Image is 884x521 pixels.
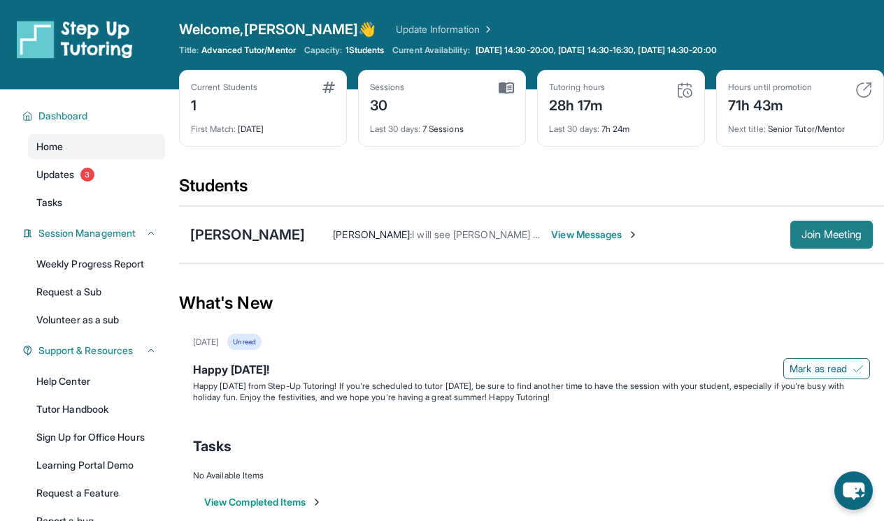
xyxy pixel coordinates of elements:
span: 1 Students [345,45,385,56]
div: [DATE] [191,115,335,135]
div: No Available Items [193,470,870,481]
span: Join Meeting [801,230,862,239]
span: Home [36,140,63,154]
span: [PERSON_NAME] : [333,228,412,240]
a: Home [28,134,165,159]
div: 1 [191,93,257,115]
button: Support & Resources [33,344,157,358]
span: Next title : [728,124,766,134]
div: [DATE] [193,337,219,348]
div: What's New [179,272,884,334]
img: Chevron-Right [627,229,639,240]
div: Sessions [370,82,405,93]
span: Mark as read [790,362,847,376]
div: Students [179,175,884,205]
button: Join Meeting [790,221,873,249]
a: Volunteer as a sub [28,307,165,332]
a: Weekly Progress Report [28,251,165,277]
img: card [322,82,335,93]
p: Happy [DATE] from Step-Up Tutoring! If you're scheduled to tutor [DATE], be sure to find another ... [193,381,870,403]
div: 71h 43m [728,93,812,115]
a: Tasks [28,190,165,215]
span: Tasks [36,196,62,210]
span: View Messages [551,228,639,242]
button: View Completed Items [204,495,322,509]
span: Title: [179,45,199,56]
img: card [855,82,872,98]
img: logo [17,20,133,59]
div: Tutoring hours [549,82,605,93]
span: Last 30 days : [549,124,599,134]
span: 3 [80,168,94,182]
button: chat-button [834,471,873,510]
button: Mark as read [783,358,870,379]
img: Mark as read [853,363,864,374]
button: Dashboard [33,109,157,123]
div: Hours until promotion [728,82,812,93]
button: Session Management [33,226,157,240]
span: Updates [36,168,75,182]
div: Unread [227,334,261,350]
a: Updates3 [28,162,165,187]
span: Welcome, [PERSON_NAME] 👋 [179,20,376,39]
img: card [499,82,514,94]
span: [DATE] 14:30-20:00, [DATE] 14:30-16:30, [DATE] 14:30-20:00 [476,45,717,56]
span: Dashboard [38,109,88,123]
div: 30 [370,93,405,115]
div: Senior Tutor/Mentor [728,115,872,135]
a: Request a Feature [28,480,165,506]
div: [PERSON_NAME] [190,225,305,244]
span: Advanced Tutor/Mentor [201,45,295,56]
div: Happy [DATE]! [193,361,870,381]
span: Tasks [193,436,231,456]
span: I will see [PERSON_NAME] at 3:30 🕞 [412,228,578,240]
a: Sign Up for Office Hours [28,425,165,450]
span: Capacity: [304,45,343,56]
a: Learning Portal Demo [28,453,165,478]
span: Last 30 days : [370,124,420,134]
a: Help Center [28,369,165,394]
a: [DATE] 14:30-20:00, [DATE] 14:30-16:30, [DATE] 14:30-20:00 [473,45,720,56]
div: 7h 24m [549,115,693,135]
a: Update Information [396,22,494,36]
div: 28h 17m [549,93,605,115]
a: Request a Sub [28,279,165,304]
img: card [676,82,693,98]
span: Session Management [38,226,136,240]
a: Tutor Handbook [28,397,165,422]
img: Chevron Right [480,22,494,36]
span: Current Availability: [392,45,469,56]
span: Support & Resources [38,344,133,358]
span: First Match : [191,124,236,134]
div: 7 Sessions [370,115,514,135]
div: Current Students [191,82,257,93]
